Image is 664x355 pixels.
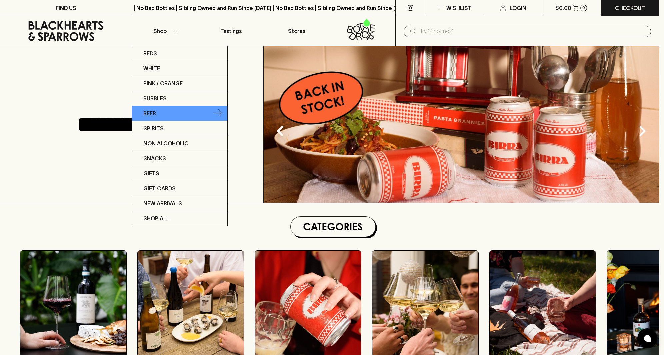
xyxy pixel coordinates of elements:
[143,64,160,72] p: White
[132,151,227,166] a: Snacks
[132,196,227,211] a: New Arrivals
[143,79,183,87] p: Pink / Orange
[132,61,227,76] a: White
[143,139,189,147] p: Non Alcoholic
[143,214,169,222] p: SHOP ALL
[143,109,156,117] p: Beer
[132,136,227,151] a: Non Alcoholic
[132,121,227,136] a: Spirits
[143,184,176,192] p: Gift Cards
[132,106,227,121] a: Beer
[143,199,182,207] p: New Arrivals
[132,166,227,181] a: Gifts
[644,335,651,342] img: bubble-icon
[132,211,227,226] a: SHOP ALL
[132,76,227,91] a: Pink / Orange
[132,46,227,61] a: Reds
[143,49,157,57] p: Reds
[143,154,166,162] p: Snacks
[143,94,167,102] p: Bubbles
[132,181,227,196] a: Gift Cards
[143,169,159,177] p: Gifts
[143,124,164,132] p: Spirits
[132,91,227,106] a: Bubbles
